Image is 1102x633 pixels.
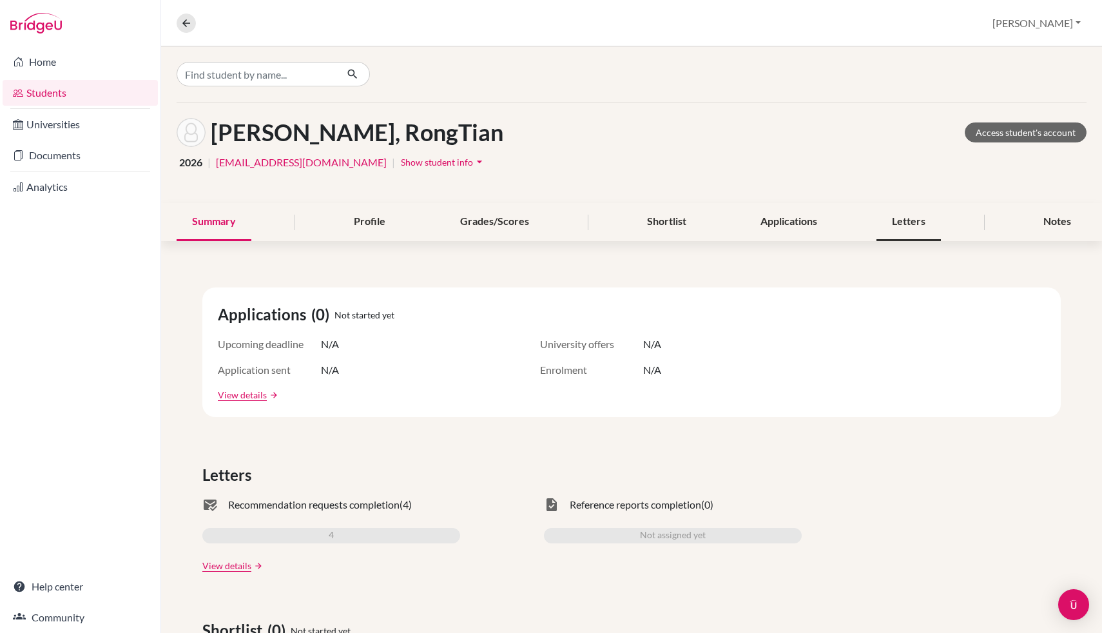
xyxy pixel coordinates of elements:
[1028,203,1087,241] div: Notes
[202,463,256,487] span: Letters
[321,336,339,352] span: N/A
[3,574,158,599] a: Help center
[177,118,206,147] img: RongTian Cai's avatar
[400,497,412,512] span: (4)
[701,497,713,512] span: (0)
[640,528,706,543] span: Not assigned yet
[1058,589,1089,620] div: Open Intercom Messenger
[338,203,401,241] div: Profile
[445,203,545,241] div: Grades/Scores
[218,303,311,326] span: Applications
[3,174,158,200] a: Analytics
[473,155,486,168] i: arrow_drop_down
[876,203,941,241] div: Letters
[3,49,158,75] a: Home
[3,142,158,168] a: Documents
[392,155,395,170] span: |
[218,336,321,352] span: Upcoming deadline
[3,605,158,630] a: Community
[10,13,62,34] img: Bridge-U
[177,62,336,86] input: Find student by name...
[334,308,394,322] span: Not started yet
[3,112,158,137] a: Universities
[228,497,400,512] span: Recommendation requests completion
[540,362,643,378] span: Enrolment
[401,157,473,168] span: Show student info
[643,336,661,352] span: N/A
[179,155,202,170] span: 2026
[202,559,251,572] a: View details
[540,336,643,352] span: University offers
[321,362,339,378] span: N/A
[643,362,661,378] span: N/A
[218,388,267,402] a: View details
[632,203,702,241] div: Shortlist
[208,155,211,170] span: |
[218,362,321,378] span: Application sent
[211,119,503,146] h1: [PERSON_NAME], RongTian
[177,203,251,241] div: Summary
[329,528,334,543] span: 4
[251,561,263,570] a: arrow_forward
[570,497,701,512] span: Reference reports completion
[267,391,278,400] a: arrow_forward
[202,497,218,512] span: mark_email_read
[987,11,1087,35] button: [PERSON_NAME]
[400,152,487,172] button: Show student infoarrow_drop_down
[544,497,559,512] span: task
[311,303,334,326] span: (0)
[965,122,1087,142] a: Access student's account
[3,80,158,106] a: Students
[745,203,833,241] div: Applications
[216,155,387,170] a: [EMAIL_ADDRESS][DOMAIN_NAME]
